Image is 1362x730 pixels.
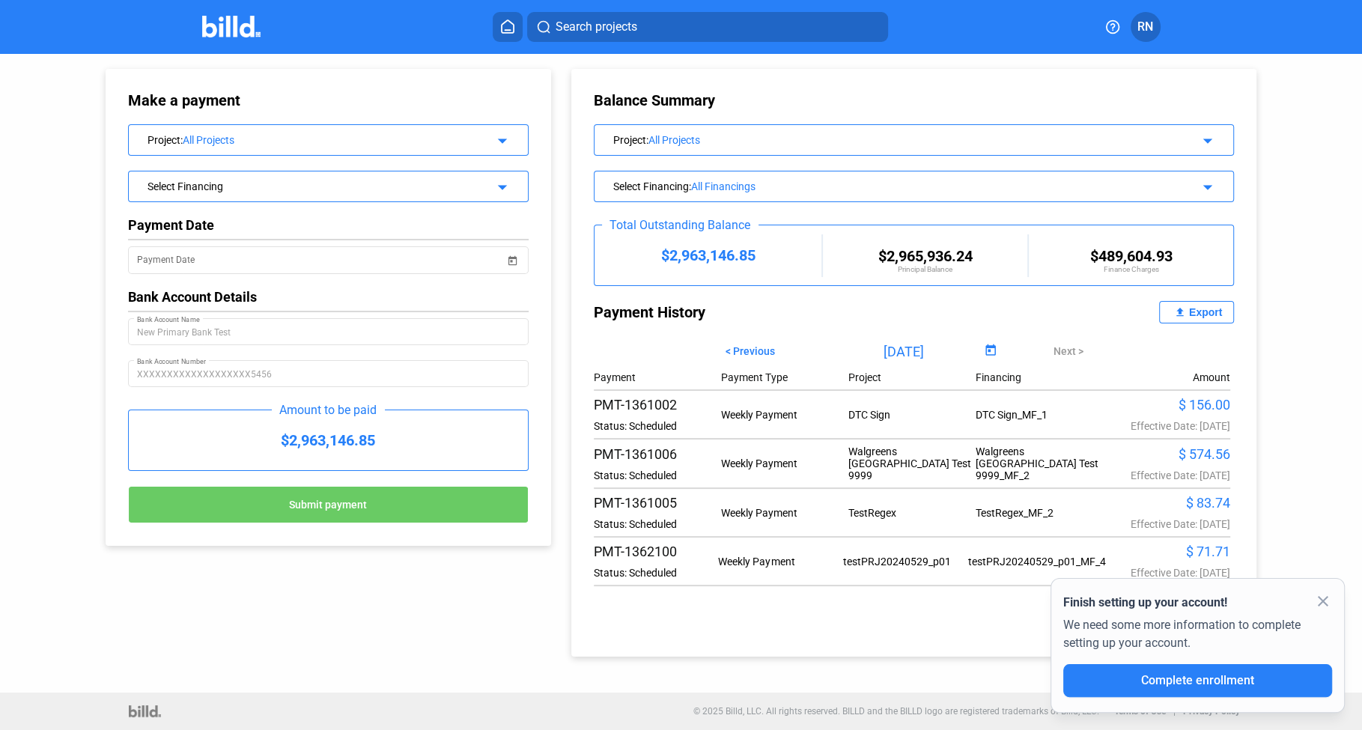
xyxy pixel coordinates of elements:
[594,420,721,432] div: Status: Scheduled
[1193,371,1230,383] div: Amount
[1103,518,1230,530] div: Effective Date: [DATE]
[689,180,691,192] span: :
[1137,18,1153,36] span: RN
[272,403,384,417] div: Amount to be paid
[976,445,1103,481] div: Walgreens [GEOGRAPHIC_DATA] Test 9999_MF_2
[183,134,473,146] div: All Projects
[967,556,1105,568] div: testPRJ20240529_p01_MF_4
[594,301,914,323] div: Payment History
[613,131,1155,146] div: Project
[1105,567,1230,579] div: Effective Date: [DATE]
[976,409,1103,421] div: DTC Sign_MF_1
[1042,338,1094,364] button: Next >
[848,445,976,481] div: Walgreens [GEOGRAPHIC_DATA] Test 9999
[594,495,721,511] div: PMT-1361005
[1105,544,1230,559] div: $ 71.71
[823,247,1027,265] div: $2,965,936.24
[721,457,848,469] div: Weekly Payment
[202,16,261,37] img: Billd Company Logo
[848,409,976,421] div: DTC Sign
[648,134,1155,146] div: All Projects
[129,410,528,470] div: $2,963,146.85
[594,397,721,413] div: PMT-1361002
[976,507,1103,519] div: TestRegex_MF_2
[1159,301,1234,323] button: Export
[1103,446,1230,462] div: $ 574.56
[1053,345,1083,357] span: Next >
[725,345,774,357] span: < Previous
[128,217,529,233] div: Payment Date
[556,18,637,36] span: Search projects
[505,244,520,259] button: Open calendar
[594,446,721,462] div: PMT-1361006
[128,486,529,523] button: Submit payment
[1029,265,1233,273] div: Finance Charges
[646,134,648,146] span: :
[848,371,976,383] div: Project
[602,218,758,232] div: Total Outstanding Balance
[714,338,785,364] button: < Previous
[1103,397,1230,413] div: $ 156.00
[289,499,367,511] span: Submit payment
[594,544,719,559] div: PMT-1362100
[848,507,976,519] div: TestRegex
[1063,664,1332,697] button: Complete enrollment
[129,705,161,717] img: logo
[594,371,721,383] div: Payment
[613,177,1155,192] div: Select Financing
[693,706,1099,717] p: © 2025 Billd, LLC. All rights reserved. BILLD and the BILLD logo are registered trademarks of Bil...
[1063,594,1332,612] div: Finish setting up your account!
[1131,12,1161,42] button: RN
[1171,303,1189,321] mat-icon: file_upload
[527,12,888,42] button: Search projects
[843,556,968,568] div: testPRJ20240529_p01
[721,409,848,421] div: Weekly Payment
[148,131,473,146] div: Project
[823,265,1027,273] div: Principal Balance
[980,341,1000,362] button: Open calendar
[1103,469,1230,481] div: Effective Date: [DATE]
[1197,130,1214,147] mat-icon: arrow_drop_down
[721,371,848,383] div: Payment Type
[148,177,473,192] div: Select Financing
[594,91,1234,109] div: Balance Summary
[1029,247,1233,265] div: $489,604.93
[976,371,1103,383] div: Financing
[1197,176,1214,194] mat-icon: arrow_drop_down
[721,507,848,519] div: Weekly Payment
[180,134,183,146] span: :
[1103,495,1230,511] div: $ 83.74
[491,130,509,147] mat-icon: arrow_drop_down
[1314,592,1332,610] mat-icon: close
[594,469,721,481] div: Status: Scheduled
[128,289,529,305] div: Bank Account Details
[1103,420,1230,432] div: Effective Date: [DATE]
[1141,673,1254,687] span: Complete enrollment
[1063,612,1332,664] div: We need some more information to complete setting up your account.
[1189,306,1222,318] div: Export
[491,176,509,194] mat-icon: arrow_drop_down
[691,180,1155,192] div: All Financings
[718,556,843,568] div: Weekly Payment
[594,518,721,530] div: Status: Scheduled
[595,246,821,264] div: $2,963,146.85
[128,91,368,109] div: Make a payment
[594,567,719,579] div: Status: Scheduled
